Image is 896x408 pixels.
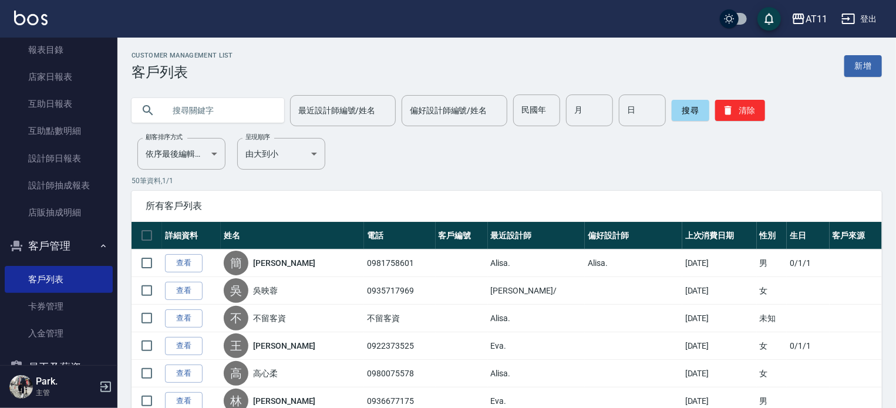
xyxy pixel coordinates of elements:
a: 互助日報表 [5,90,113,117]
div: 吳 [224,278,248,303]
td: [DATE] [682,249,757,277]
a: 報表目錄 [5,36,113,63]
td: Alisa. [488,249,585,277]
a: 不留客資 [253,312,286,324]
a: 互助點數明細 [5,117,113,144]
a: 新增 [844,55,882,77]
a: [PERSON_NAME] [253,340,315,352]
td: 男 [757,249,787,277]
td: 女 [757,277,787,305]
div: 簡 [224,251,248,275]
a: 查看 [165,254,203,272]
th: 姓名 [221,222,364,249]
div: 由大到小 [237,138,325,170]
button: 員工及薪資 [5,352,113,383]
a: 高心柔 [253,367,278,379]
button: AT11 [787,7,832,31]
div: 依序最後編輯時間 [137,138,225,170]
a: 設計師日報表 [5,145,113,172]
img: Logo [14,11,48,25]
td: Eva. [488,332,585,360]
a: 店販抽成明細 [5,199,113,226]
p: 50 筆資料, 1 / 1 [132,176,882,186]
label: 顧客排序方式 [146,133,183,141]
td: 未知 [757,305,787,332]
img: Person [9,375,33,399]
td: 女 [757,360,787,387]
a: 店家日報表 [5,63,113,90]
td: Alisa. [488,360,585,387]
span: 所有客戶列表 [146,200,868,212]
button: 登出 [837,8,882,30]
h5: Park. [36,376,96,387]
td: 0/1/1 [787,332,830,360]
button: 清除 [715,100,765,121]
th: 上次消費日期 [682,222,757,249]
h2: Customer Management List [132,52,233,59]
th: 最近設計師 [488,222,585,249]
button: 搜尋 [672,100,709,121]
td: Alisa. [585,249,682,277]
button: save [757,7,781,31]
th: 詳細資料 [162,222,221,249]
a: 設計師抽成報表 [5,172,113,199]
td: 0922373525 [364,332,435,360]
td: [PERSON_NAME]/ [488,277,585,305]
th: 偏好設計師 [585,222,682,249]
td: 0/1/1 [787,249,830,277]
a: 吳映蓉 [253,285,278,296]
div: 高 [224,361,248,386]
td: 女 [757,332,787,360]
td: Alisa. [488,305,585,332]
p: 主管 [36,387,96,398]
td: [DATE] [682,277,757,305]
a: 客戶列表 [5,266,113,293]
th: 生日 [787,222,830,249]
td: [DATE] [682,360,757,387]
h3: 客戶列表 [132,64,233,80]
a: 查看 [165,309,203,328]
a: [PERSON_NAME] [253,257,315,269]
a: 卡券管理 [5,293,113,320]
button: 客戶管理 [5,231,113,261]
th: 客戶編號 [436,222,488,249]
th: 電話 [364,222,435,249]
td: [DATE] [682,305,757,332]
td: 0935717969 [364,277,435,305]
td: 0980075578 [364,360,435,387]
th: 客戶來源 [830,222,882,249]
a: 查看 [165,365,203,383]
a: [PERSON_NAME] [253,395,315,407]
a: 查看 [165,282,203,300]
a: 入金管理 [5,320,113,347]
td: [DATE] [682,332,757,360]
div: 王 [224,333,248,358]
div: 不 [224,306,248,331]
input: 搜尋關鍵字 [164,95,275,126]
a: 查看 [165,337,203,355]
td: 0981758601 [364,249,435,277]
label: 呈現順序 [245,133,270,141]
th: 性別 [757,222,787,249]
div: AT11 [806,12,827,26]
td: 不留客資 [364,305,435,332]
